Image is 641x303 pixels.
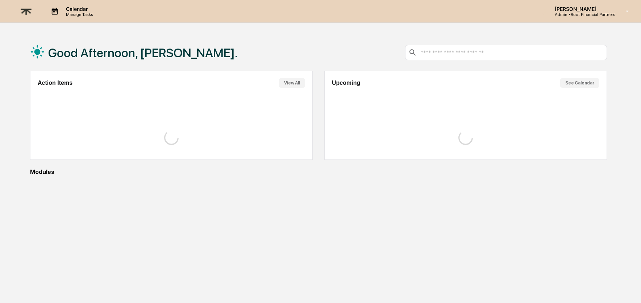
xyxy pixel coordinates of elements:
[279,78,305,88] button: View All
[332,80,360,86] h2: Upcoming
[60,12,97,17] p: Manage Tasks
[560,78,599,88] button: See Calendar
[38,80,72,86] h2: Action Items
[549,6,615,12] p: [PERSON_NAME]
[549,12,615,17] p: Admin • Root Financial Partners
[30,169,607,175] div: Modules
[48,46,238,60] h1: Good Afternoon, [PERSON_NAME].
[60,6,97,12] p: Calendar
[17,3,35,20] img: logo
